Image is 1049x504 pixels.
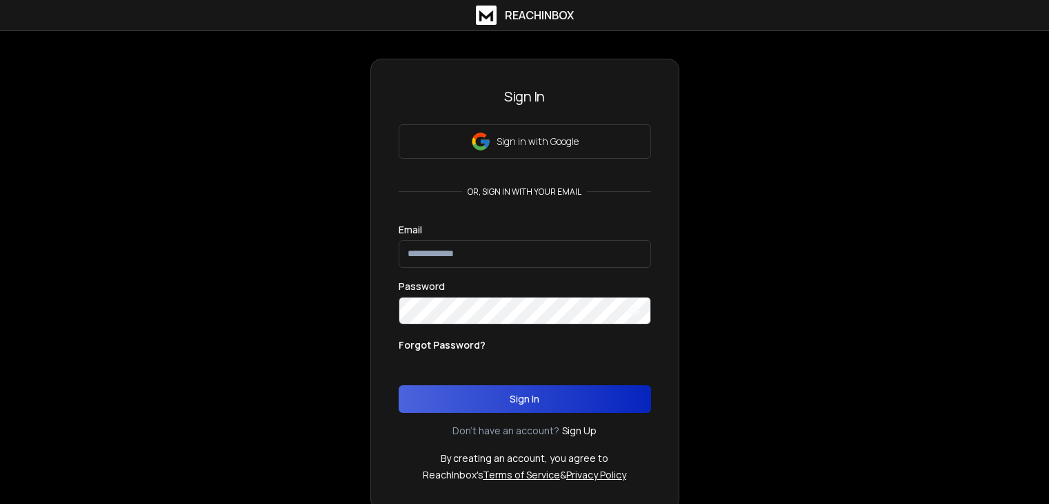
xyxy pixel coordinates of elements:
h1: ReachInbox [505,7,574,23]
p: or, sign in with your email [462,186,587,197]
p: Don't have an account? [452,424,559,438]
button: Sign in with Google [399,124,651,159]
img: logo [476,6,497,25]
label: Email [399,225,422,235]
a: Terms of Service [483,468,560,481]
p: Forgot Password? [399,338,486,352]
a: ReachInbox [476,6,574,25]
p: ReachInbox's & [423,468,626,482]
button: Sign In [399,385,651,413]
p: Sign in with Google [497,135,579,148]
a: Sign Up [562,424,597,438]
a: Privacy Policy [566,468,626,481]
h3: Sign In [399,87,651,106]
p: By creating an account, you agree to [441,452,608,465]
label: Password [399,282,445,291]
